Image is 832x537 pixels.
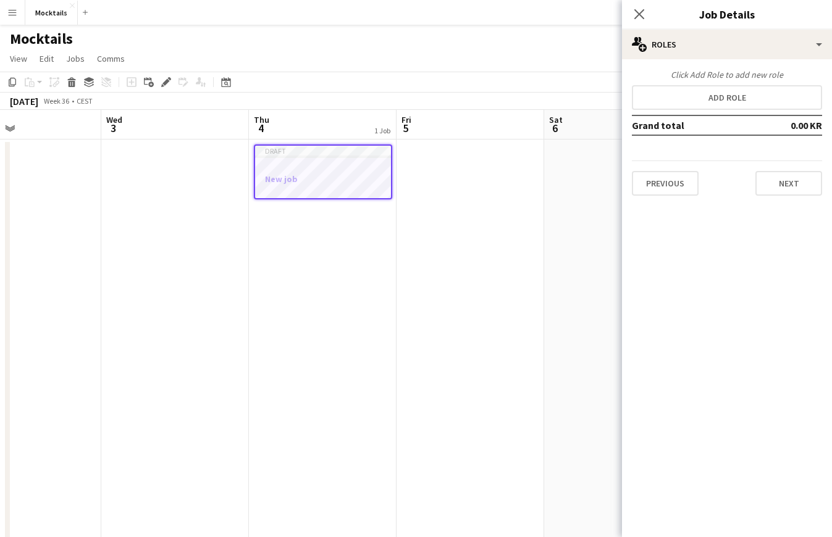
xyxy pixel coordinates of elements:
h3: New job [255,173,391,185]
div: CEST [77,96,93,106]
a: Edit [35,51,59,67]
div: Click Add Role to add new role [632,69,822,80]
span: Sat [549,114,563,125]
td: Grand total [632,115,750,135]
button: Previous [632,171,699,196]
a: Jobs [61,51,90,67]
span: Edit [40,53,54,64]
span: Fri [401,114,411,125]
button: Mocktails [25,1,78,25]
a: Comms [92,51,130,67]
span: 6 [547,121,563,135]
span: Thu [254,114,269,125]
span: View [10,53,27,64]
div: 1 Job [374,126,390,135]
app-job-card: DraftNew job [254,144,392,199]
td: 0.00 KR [750,115,822,135]
span: 3 [104,121,122,135]
span: Comms [97,53,125,64]
h3: Job Details [622,6,832,22]
div: Draft [255,146,391,156]
h1: Mocktails [10,30,73,48]
span: 5 [400,121,411,135]
button: Next [755,171,822,196]
span: 4 [252,121,269,135]
span: Wed [106,114,122,125]
div: [DATE] [10,95,38,107]
button: Add role [632,85,822,110]
span: Week 36 [41,96,72,106]
a: View [5,51,32,67]
div: Roles [622,30,832,59]
span: Jobs [66,53,85,64]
